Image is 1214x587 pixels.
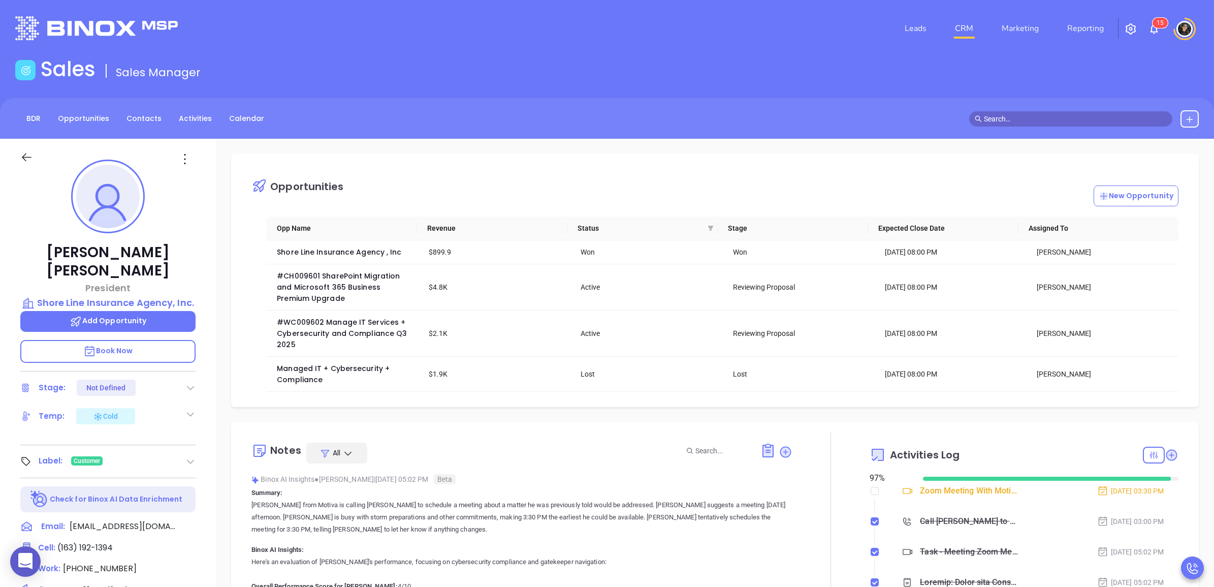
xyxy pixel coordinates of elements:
img: user [1176,21,1193,37]
b: Binox AI Insights: [251,546,304,553]
a: Contacts [120,110,168,127]
div: [PERSON_NAME] [1037,246,1174,258]
div: [DATE] 08:00 PM [885,328,1023,339]
div: Stage: [39,380,66,395]
div: $899.9 [429,246,566,258]
div: Lost [733,368,871,380]
div: Notes [270,445,301,455]
span: Add Opportunity [70,316,147,326]
span: Beta [434,474,456,484]
div: $2.1K [429,328,566,339]
img: profile-user [76,165,140,228]
p: Check for Binox AI Data Enrichment [50,494,182,505]
th: Assigned To [1018,217,1169,240]
span: Customer [74,455,101,467]
a: Activities [173,110,218,127]
div: $1.9K [429,368,566,380]
span: Activities Log [890,450,960,460]
span: ● [314,475,319,483]
span: filter [708,225,714,231]
img: Ai-Enrich-DaqCidB-.svg [30,490,48,508]
div: [PERSON_NAME] [1037,368,1174,380]
div: [DATE] 08:00 PM [885,368,1023,380]
div: Call [PERSON_NAME] to schedule meeting - [PERSON_NAME] [920,514,1018,529]
div: Binox AI Insights [PERSON_NAME] | [DATE] 05:02 PM [251,472,792,487]
h1: Sales [41,57,95,81]
input: Search… [984,113,1167,125]
span: [PHONE_NUMBER] [63,563,137,574]
th: Opp Name [267,217,417,240]
span: (163) 192-1394 [57,542,113,553]
div: [DATE] 05:02 PM [1097,546,1164,558]
a: Calendar [223,110,270,127]
p: [PERSON_NAME] from Motiva is calling [PERSON_NAME] to schedule a meeting about a matter he was pr... [251,499,792,536]
span: 1 [1157,19,1160,26]
div: [DATE] 08:00 PM [885,282,1023,293]
span: Work: [38,563,60,574]
div: Cold [93,410,118,422]
div: Lost [581,368,718,380]
img: iconNotification [1148,23,1160,35]
b: Summary: [251,489,282,497]
span: All [333,448,340,458]
div: Not Defined [86,380,125,396]
div: Reviewing Proposal [733,328,871,339]
span: [EMAIL_ADDRESS][DOMAIN_NAME] [70,520,176,533]
p: President [20,281,196,295]
a: Shore Line Insurance Agency , Inc [277,247,401,257]
sup: 15 [1153,18,1168,28]
a: CRM [951,18,977,39]
a: Reporting [1063,18,1108,39]
div: [DATE] 03:00 PM [1097,516,1164,527]
div: Reviewing Proposal [733,282,871,293]
a: Shore Line Insurance Agency, Inc. [20,296,196,310]
img: logo [15,16,178,40]
p: [PERSON_NAME] [PERSON_NAME] [20,243,196,280]
div: [DATE] 08:00 PM [885,246,1023,258]
span: Email: [41,520,65,534]
th: Stage [718,217,868,240]
a: #CH009601 SharePoint Migration and Microsoft 365 Business Premium Upgrade [277,271,402,303]
a: Opportunities [52,110,115,127]
span: Sales Manager [116,65,201,80]
span: Cell : [38,542,55,553]
p: New Opportunity [1099,191,1174,201]
input: Search... [695,445,749,456]
img: svg%3e [251,476,259,484]
div: [PERSON_NAME] [1037,282,1174,293]
a: Managed IT + Cybersecurity + Compliance [277,363,392,385]
div: Active [581,328,718,339]
div: Task - Meeting Zoom Meeting With Motiva - [PERSON_NAME] [920,544,1018,560]
a: BDR [20,110,47,127]
span: search [975,115,982,122]
span: filter [706,221,716,236]
th: Revenue [417,217,567,240]
div: Label: [39,453,63,469]
img: iconSetting [1125,23,1137,35]
div: Active [581,282,718,293]
a: #WC009602 Manage IT Services + Cybersecurity and Compliance Q3 2025 [277,317,409,350]
div: Won [733,246,871,258]
div: $4.8K [429,282,566,293]
a: Marketing [998,18,1043,39]
div: [DATE] 03:30 PM [1097,485,1164,497]
div: Zoom Meeting With Motiva - [PERSON_NAME] [920,483,1018,499]
div: [PERSON_NAME] [1037,328,1174,339]
div: 97 % [870,472,911,484]
div: Won [581,246,718,258]
span: Book Now [83,346,133,356]
span: 5 [1160,19,1164,26]
div: Opportunities [270,181,343,192]
th: Expected Close Date [868,217,1018,240]
span: Status [578,223,704,234]
div: Temp: [39,409,65,424]
a: Leads [901,18,931,39]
